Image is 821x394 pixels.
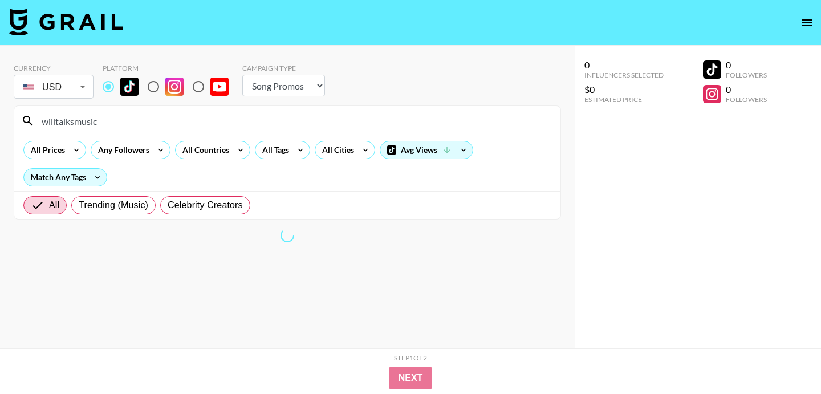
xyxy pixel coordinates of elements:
div: $0 [584,84,664,95]
div: All Countries [176,141,231,159]
img: YouTube [210,78,229,96]
div: Followers [726,71,767,79]
div: All Prices [24,141,67,159]
div: 0 [726,59,767,71]
span: Refreshing bookers, clients, countries, tags, cities, talent, talent... [279,228,295,243]
div: Platform [103,64,238,72]
button: open drawer [796,11,819,34]
div: 0 [726,84,767,95]
div: Campaign Type [242,64,325,72]
div: Any Followers [91,141,152,159]
span: All [49,198,59,212]
img: TikTok [120,78,139,96]
input: Search by User Name [35,112,554,130]
div: All Cities [315,141,356,159]
iframe: Drift Widget Chat Controller [764,337,807,380]
img: Instagram [165,78,184,96]
span: Celebrity Creators [168,198,243,212]
div: Match Any Tags [24,169,107,186]
span: Trending (Music) [79,198,148,212]
div: Estimated Price [584,95,664,104]
div: USD [16,77,91,97]
div: Avg Views [380,141,473,159]
div: Influencers Selected [584,71,664,79]
div: 0 [584,59,664,71]
button: Next [389,367,432,389]
div: Followers [726,95,767,104]
img: Grail Talent [9,8,123,35]
div: All Tags [255,141,291,159]
div: Step 1 of 2 [394,354,427,362]
div: Currency [14,64,94,72]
